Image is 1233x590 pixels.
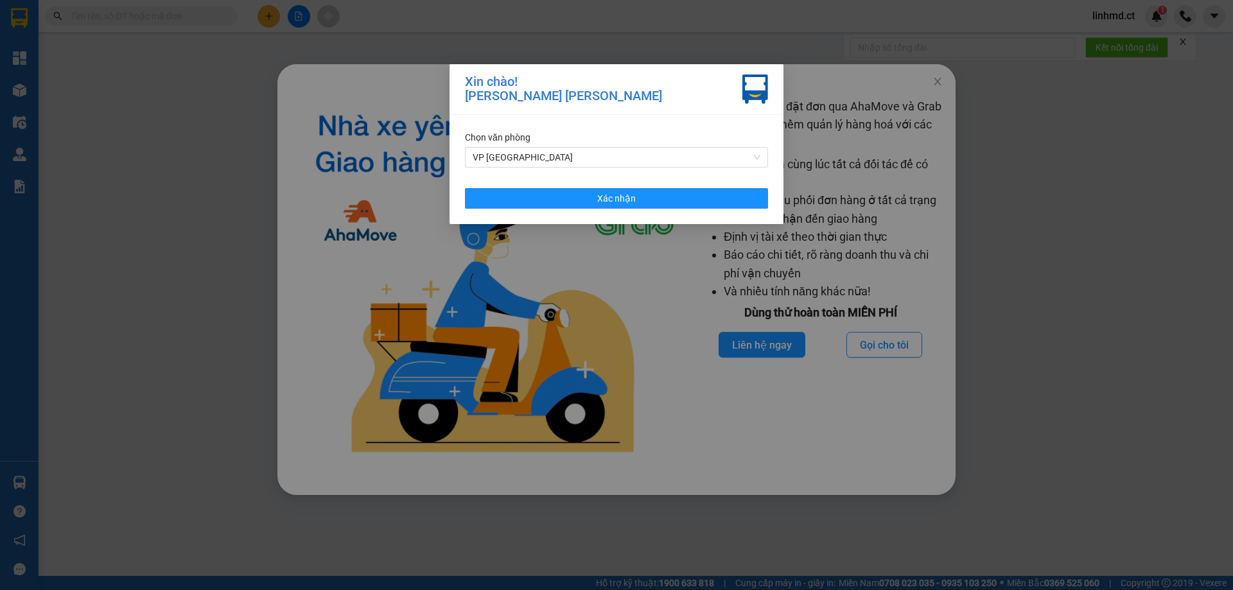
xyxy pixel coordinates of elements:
[742,74,768,104] img: vxr-icon
[473,148,760,167] span: VP Mỹ Đình
[597,191,636,205] span: Xác nhận
[465,130,768,144] div: Chọn văn phòng
[465,188,768,209] button: Xác nhận
[465,74,662,104] div: Xin chào! [PERSON_NAME] [PERSON_NAME]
